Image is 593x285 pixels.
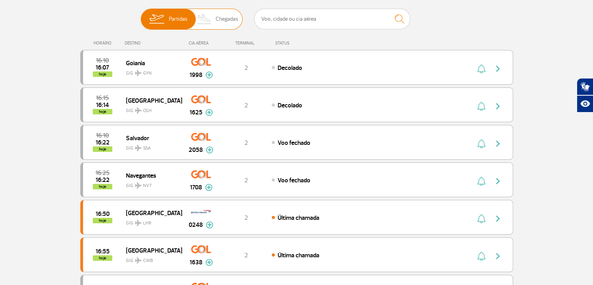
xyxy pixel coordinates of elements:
span: [GEOGRAPHIC_DATA] [126,95,176,105]
span: 2025-09-30 16:10:00 [96,58,109,63]
img: destiny_airplane.svg [135,70,142,76]
img: destiny_airplane.svg [135,107,142,114]
span: GIG [126,253,176,264]
span: 2058 [189,145,203,155]
img: mais-info-painel-voo.svg [206,221,213,228]
span: 2 [244,139,248,147]
img: sino-painel-voo.svg [477,214,485,223]
img: sino-painel-voo.svg [477,64,485,73]
img: mais-info-painel-voo.svg [206,146,213,153]
img: sino-painel-voo.svg [477,251,485,261]
span: Voo fechado [278,139,310,147]
span: Chegadas [216,9,238,29]
img: mais-info-painel-voo.svg [205,259,213,266]
span: 2 [244,64,248,72]
span: 2 [244,251,248,259]
span: CGH [143,107,152,114]
span: 2 [244,102,248,109]
span: hoje [93,184,112,189]
div: CIA AÉREA [182,41,221,46]
span: 2025-09-30 16:55:00 [96,249,110,254]
button: Abrir tradutor de língua de sinais. [577,78,593,95]
span: 2025-09-30 16:10:00 [96,133,109,138]
img: sino-painel-voo.svg [477,176,485,186]
input: Voo, cidade ou cia aérea [254,9,410,29]
span: hoje [93,255,112,261]
span: 1638 [189,258,202,267]
span: 2025-09-30 16:14:40 [96,102,109,108]
img: destiny_airplane.svg [135,182,142,189]
button: Abrir recursos assistivos. [577,95,593,112]
span: Última chamada [278,251,319,259]
span: GIG [126,216,176,227]
img: seta-direita-painel-voo.svg [493,214,503,223]
img: sino-painel-voo.svg [477,139,485,148]
img: seta-direita-painel-voo.svg [493,251,503,261]
span: 0248 [189,220,203,230]
span: 2025-09-30 16:15:00 [96,95,109,101]
span: [GEOGRAPHIC_DATA] [126,208,176,218]
span: hoje [93,71,112,77]
span: GIG [126,66,176,77]
span: [GEOGRAPHIC_DATA] [126,245,176,255]
img: destiny_airplane.svg [135,220,142,226]
img: seta-direita-painel-voo.svg [493,64,503,73]
span: 2025-09-30 16:50:00 [96,211,110,217]
span: LHR [143,220,151,227]
span: 1998 [189,70,202,80]
span: Navegantes [126,170,176,180]
span: hoje [93,146,112,152]
img: destiny_airplane.svg [135,145,142,151]
span: GIG [126,141,176,152]
span: hoje [93,109,112,114]
span: 2025-09-30 16:22:00 [96,140,110,145]
span: hoje [93,218,112,223]
img: mais-info-painel-voo.svg [205,71,213,78]
span: CWB [143,257,153,264]
span: GIG [126,103,176,114]
img: destiny_airplane.svg [135,257,142,264]
span: 1625 [189,108,202,117]
span: Voo fechado [278,176,310,184]
div: DESTINO [125,41,182,46]
span: Salvador [126,133,176,143]
span: 2025-09-30 16:25:00 [96,170,110,176]
img: slider-desembarque [193,9,216,29]
span: Decolado [278,102,302,109]
span: Decolado [278,64,302,72]
span: GIG [126,178,176,189]
img: mais-info-painel-voo.svg [205,109,213,116]
span: SSA [143,145,151,152]
img: slider-embarque [144,9,169,29]
span: Última chamada [278,214,319,222]
span: 2 [244,176,248,184]
span: 2 [244,214,248,222]
span: GYN [143,70,152,77]
div: Plugin de acessibilidade da Hand Talk. [577,78,593,112]
span: Goiania [126,58,176,68]
span: 2025-09-30 16:22:00 [96,177,110,183]
img: seta-direita-painel-voo.svg [493,139,503,148]
img: seta-direita-painel-voo.svg [493,176,503,186]
span: NVT [143,182,152,189]
img: sino-painel-voo.svg [477,102,485,111]
img: seta-direita-painel-voo.svg [493,102,503,111]
div: HORÁRIO [83,41,125,46]
span: 1708 [190,183,202,192]
img: mais-info-painel-voo.svg [205,184,212,191]
span: Partidas [169,9,188,29]
span: 2025-09-30 16:07:22 [96,65,109,70]
div: TERMINAL [221,41,271,46]
div: STATUS [271,41,335,46]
